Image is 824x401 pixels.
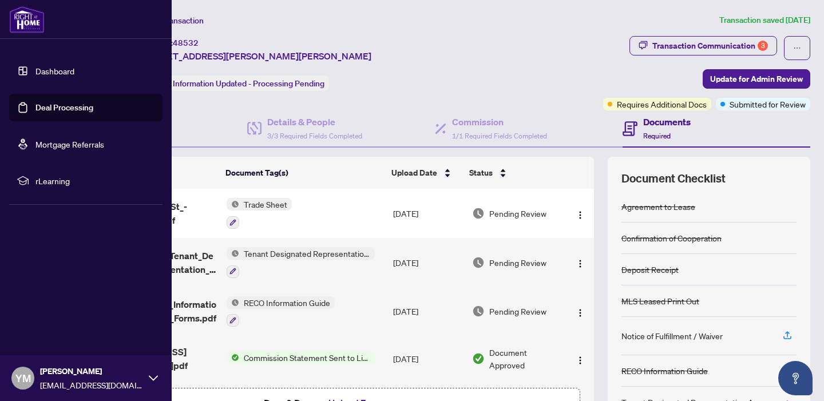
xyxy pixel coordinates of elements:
th: Status [465,157,562,189]
button: Logo [571,302,589,320]
div: RECO Information Guide [621,364,708,377]
th: Document Tag(s) [221,157,387,189]
button: Status IconCommission Statement Sent to Listing Brokerage [227,351,375,364]
div: MLS Leased Print Out [621,295,699,307]
img: Document Status [472,352,485,365]
span: Information Updated - Processing Pending [173,78,324,89]
img: logo [9,6,45,33]
img: Status Icon [227,247,239,260]
div: 3 [758,41,768,51]
button: Logo [571,253,589,272]
span: Status [469,166,493,179]
span: Update for Admin Review [710,70,803,88]
span: Pending Review [489,305,546,317]
th: Upload Date [387,157,465,189]
img: Document Status [472,256,485,269]
button: Status IconRECO Information Guide [227,296,335,327]
div: Transaction Communication [652,37,768,55]
img: Logo [576,308,585,317]
span: RECO Information Guide [239,296,335,309]
span: Document Checklist [621,170,726,186]
div: Agreement to Lease [621,200,695,213]
span: Commission Statement Sent to Listing Brokerage [239,351,375,364]
span: Pending Review [489,256,546,269]
button: Open asap [778,361,813,395]
button: Status IconTenant Designated Representation Agreement [227,247,375,278]
img: Document Status [472,207,485,220]
img: Status Icon [227,351,239,364]
span: [EMAIL_ADDRESS][DOMAIN_NAME] [40,379,143,391]
span: [STREET_ADDRESS][PERSON_NAME][PERSON_NAME] [142,49,371,63]
span: Document Approved [489,346,561,371]
img: Status Icon [227,296,239,309]
span: Trade Sheet [239,198,292,211]
span: [PERSON_NAME] [40,365,143,378]
button: Transaction Communication3 [629,36,777,55]
img: Logo [576,259,585,268]
span: 3/3 Required Fields Completed [267,132,362,140]
img: Document Status [472,305,485,317]
h4: Documents [643,115,691,129]
span: rLearning [35,174,154,187]
span: Upload Date [391,166,437,179]
span: Tenant Designated Representation Agreement [239,247,375,260]
button: Status IconTrade Sheet [227,198,292,229]
a: Mortgage Referrals [35,139,104,149]
span: Required [643,132,671,140]
div: Status: [142,76,329,91]
div: Confirmation of Cooperation [621,232,722,244]
h4: Details & People [267,115,362,129]
span: View Transaction [142,15,204,26]
span: 1/1 Required Fields Completed [452,132,547,140]
td: [DATE] [389,238,468,287]
span: Pending Review [489,207,546,220]
img: Status Icon [227,198,239,211]
button: Logo [571,204,589,223]
button: Logo [571,350,589,368]
td: [DATE] [389,336,468,382]
span: ellipsis [793,44,801,52]
div: Notice of Fulfillment / Waiver [621,329,723,342]
div: Deposit Receipt [621,263,679,276]
td: [DATE] [389,189,468,238]
img: Logo [576,356,585,365]
span: Submitted for Review [730,98,806,110]
span: Requires Additional Docs [617,98,707,110]
a: Dashboard [35,66,74,76]
span: YM [15,370,31,386]
img: Logo [576,211,585,220]
td: [DATE] [389,287,468,336]
button: Update for Admin Review [703,69,810,89]
span: 48532 [173,38,199,48]
article: Transaction saved [DATE] [719,14,810,27]
h4: Commission [452,115,547,129]
a: Deal Processing [35,102,93,113]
